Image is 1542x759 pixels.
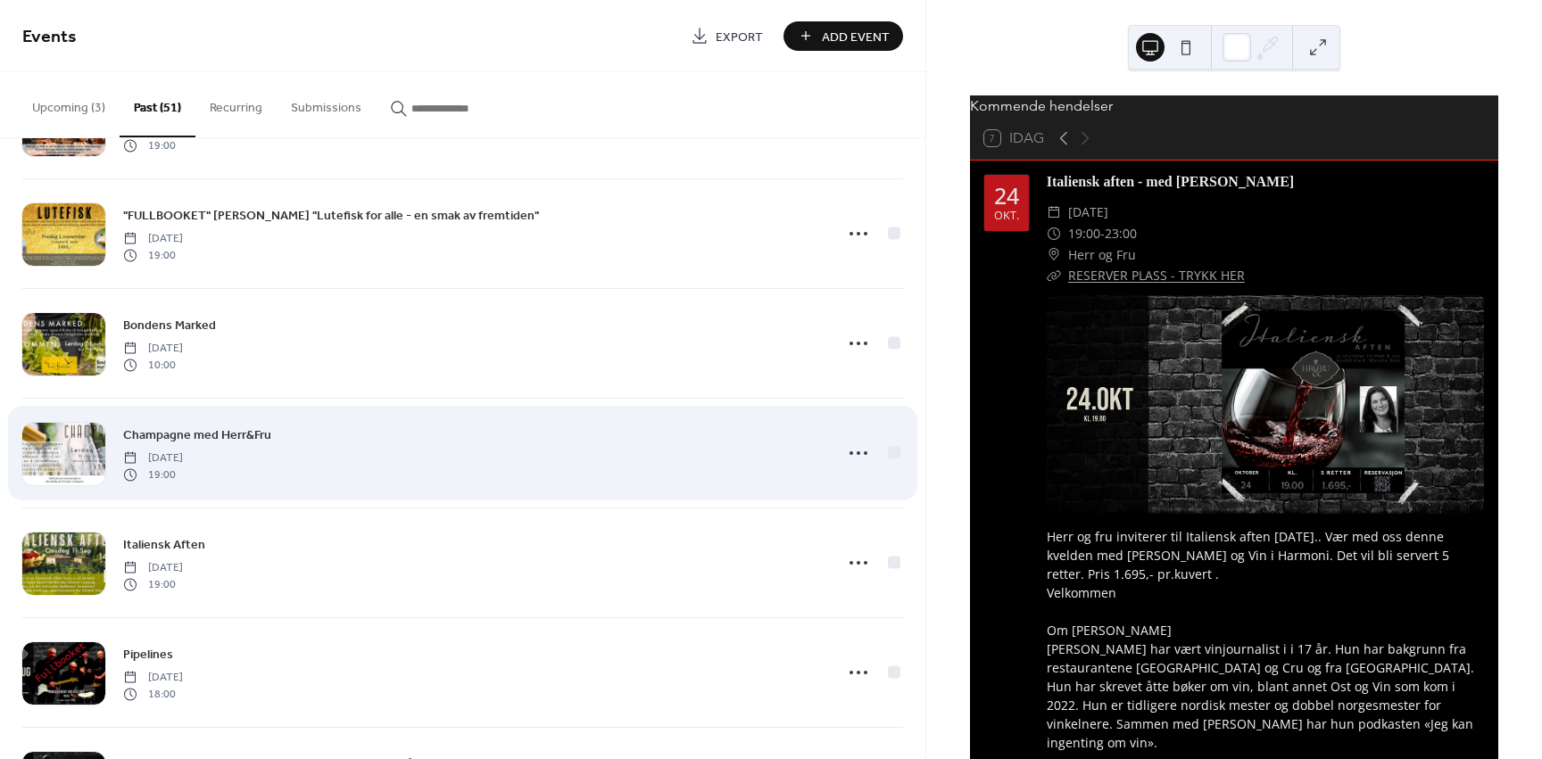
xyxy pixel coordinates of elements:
a: Pipelines [123,644,173,664]
a: Italiensk Aften [123,534,205,555]
span: [DATE] [1068,202,1108,223]
a: Italiensk aften - med [PERSON_NAME] [1047,174,1294,189]
button: Upcoming (3) [18,72,120,136]
div: ​ [1047,202,1061,223]
span: Italiensk Aften [123,536,205,555]
div: 24 [994,185,1019,207]
span: [DATE] [123,450,183,466]
button: Past (51) [120,72,195,137]
span: Add Event [822,28,890,46]
span: Pipelines [123,646,173,664]
span: Events [22,20,77,54]
div: Herr og fru inviterer til Italiensk aften [DATE].. Vær med oss denne kvelden med [PERSON_NAME] og... [1047,527,1484,752]
span: - [1100,223,1105,244]
span: 19:00 [123,137,183,153]
span: 23:00 [1105,223,1137,244]
a: "FULLBOOKET" [PERSON_NAME] "Lutefisk for alle - en smak av fremtiden" [123,205,539,226]
button: Submissions [277,72,376,136]
span: [DATE] [123,341,183,357]
span: Export [716,28,763,46]
span: 19:00 [123,466,183,483]
div: ​ [1047,223,1061,244]
button: Recurring [195,72,277,136]
span: 19:00 [123,576,183,592]
span: 10:00 [123,357,183,373]
a: Bondens Marked [123,315,216,335]
div: ​ [1047,244,1061,266]
span: Champagne med Herr&Fru [123,426,271,445]
span: "FULLBOOKET" [PERSON_NAME] "Lutefisk for alle - en smak av fremtiden" [123,207,539,226]
span: [DATE] [123,231,183,247]
span: 19:00 [1068,223,1100,244]
span: 18:00 [123,686,183,702]
button: Add Event [783,21,903,51]
div: ​ [1047,265,1061,286]
span: Bondens Marked [123,317,216,335]
span: Herr og Fru [1068,244,1136,266]
span: 19:00 [123,247,183,263]
div: Kommende hendelser [970,95,1498,117]
a: Export [677,21,776,51]
a: RESERVER PLASS - TRYKK HER [1068,267,1245,284]
span: [DATE] [123,670,183,686]
span: [DATE] [123,560,183,576]
a: Champagne med Herr&Fru [123,425,271,445]
div: okt. [994,210,1019,222]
